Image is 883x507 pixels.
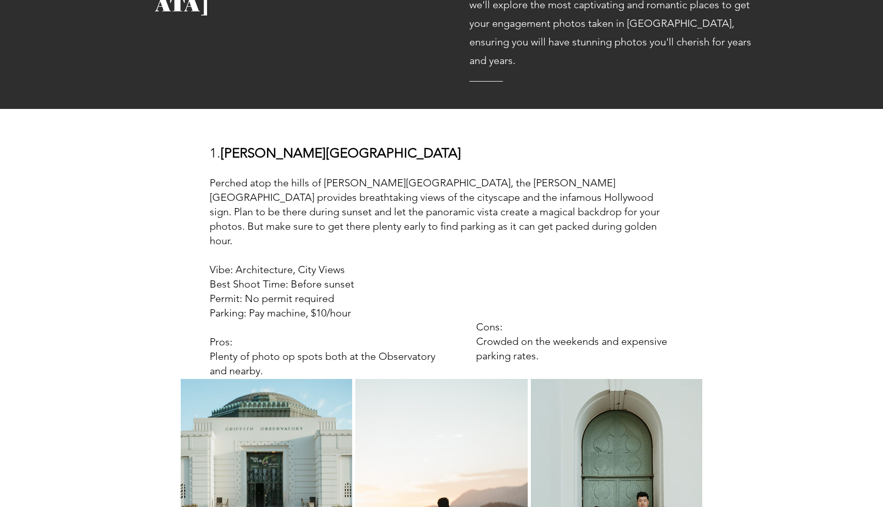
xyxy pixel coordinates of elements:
[210,177,660,247] span: Perched atop the hills of [PERSON_NAME][GEOGRAPHIC_DATA], the [PERSON_NAME][GEOGRAPHIC_DATA] prov...
[476,335,667,362] span: Crowded on the weekends and expensive parking rates.
[210,350,435,362] span: Plenty of photo op spots both at the Observatory
[210,365,263,377] span: and nearby.
[210,307,351,319] span: Parking: Pay machine, $10/hour
[220,145,461,161] span: [PERSON_NAME][GEOGRAPHIC_DATA]
[476,321,502,333] span: Cons:
[210,263,345,276] span: Vibe: Architecture, City Views
[210,278,354,290] span: Best Shoot Time: Before sunset
[210,336,232,348] span: Pros:
[210,292,334,305] span: Permit: No permit required
[210,145,461,161] span: 1.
